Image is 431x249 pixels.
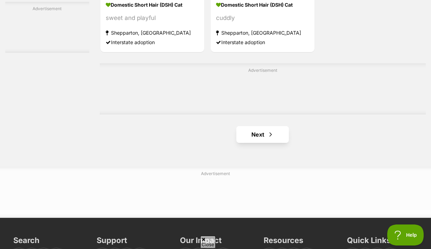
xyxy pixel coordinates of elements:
[216,37,309,47] div: Interstate adoption
[200,236,216,248] span: Close
[100,63,426,115] div: Advertisement
[387,224,424,245] iframe: Help Scout Beacon - Open
[106,37,199,47] div: Interstate adoption
[216,28,309,37] strong: Shepparton, [GEOGRAPHIC_DATA]
[106,13,199,23] div: sweet and playful
[216,13,309,23] div: cuddly
[236,126,289,143] a: Next page
[5,2,89,53] div: Advertisement
[100,126,426,143] nav: Pagination
[106,28,199,37] strong: Shepparton, [GEOGRAPHIC_DATA]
